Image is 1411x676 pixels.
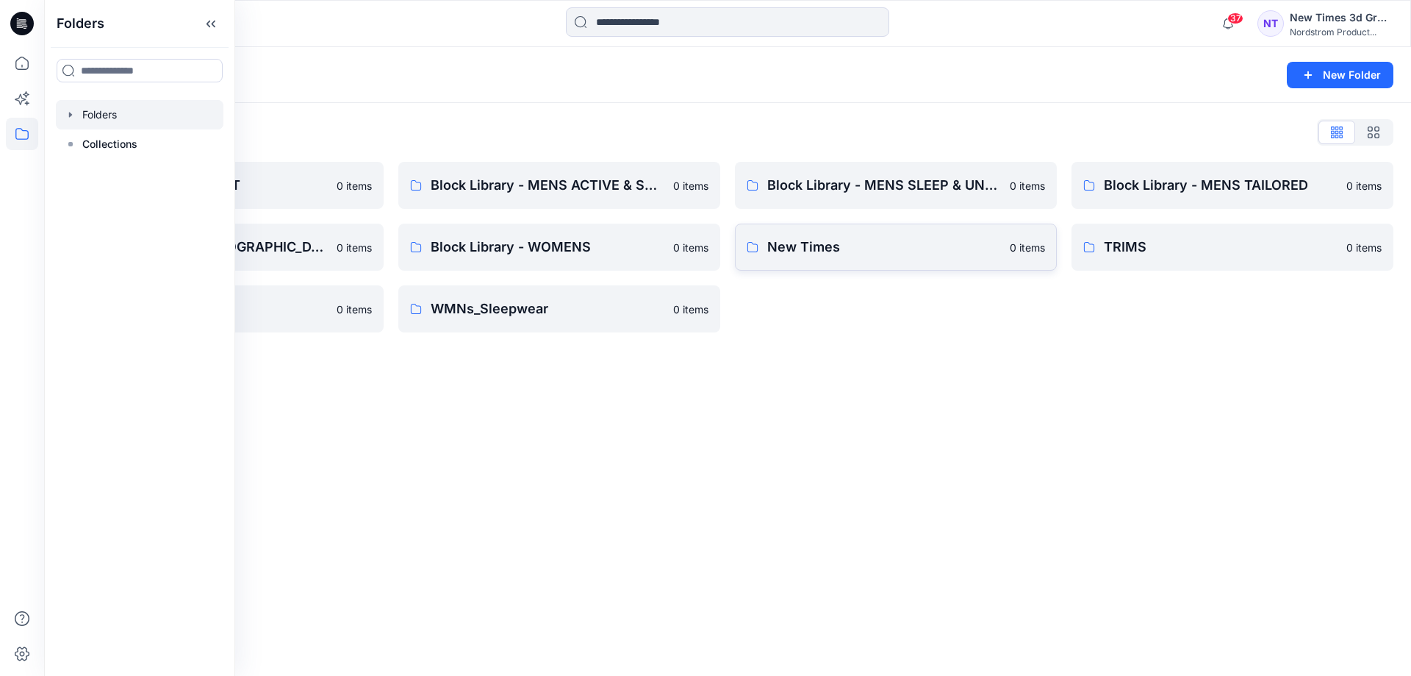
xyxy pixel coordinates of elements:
[337,178,372,193] p: 0 items
[1010,240,1045,255] p: 0 items
[1257,10,1284,37] div: NT
[1071,224,1393,271] a: TRIMS0 items
[431,237,664,257] p: Block Library - WOMENS
[431,299,664,319] p: WMNs_Sleepwear
[735,162,1057,209] a: Block Library - MENS SLEEP & UNDERWEAR0 items
[1010,178,1045,193] p: 0 items
[398,224,720,271] a: Block Library - WOMENS0 items
[337,302,372,317] p: 0 items
[337,240,372,255] p: 0 items
[82,135,137,153] p: Collections
[431,175,664,196] p: Block Library - MENS ACTIVE & SPORTSWEAR
[673,178,708,193] p: 0 items
[673,302,708,317] p: 0 items
[1071,162,1393,209] a: Block Library - MENS TAILORED0 items
[767,237,1001,257] p: New Times
[1290,26,1393,38] div: Nordstrom Product...
[735,224,1057,271] a: New Times0 items
[767,175,1001,196] p: Block Library - MENS SLEEP & UNDERWEAR
[1227,13,1243,24] span: 37
[398,162,720,209] a: Block Library - MENS ACTIVE & SPORTSWEAR0 items
[1290,9,1393,26] div: New Times 3d Group
[1287,62,1393,88] button: New Folder
[398,285,720,332] a: WMNs_Sleepwear0 items
[1104,175,1338,196] p: Block Library - MENS TAILORED
[1346,178,1382,193] p: 0 items
[673,240,708,255] p: 0 items
[1346,240,1382,255] p: 0 items
[1104,237,1338,257] p: TRIMS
